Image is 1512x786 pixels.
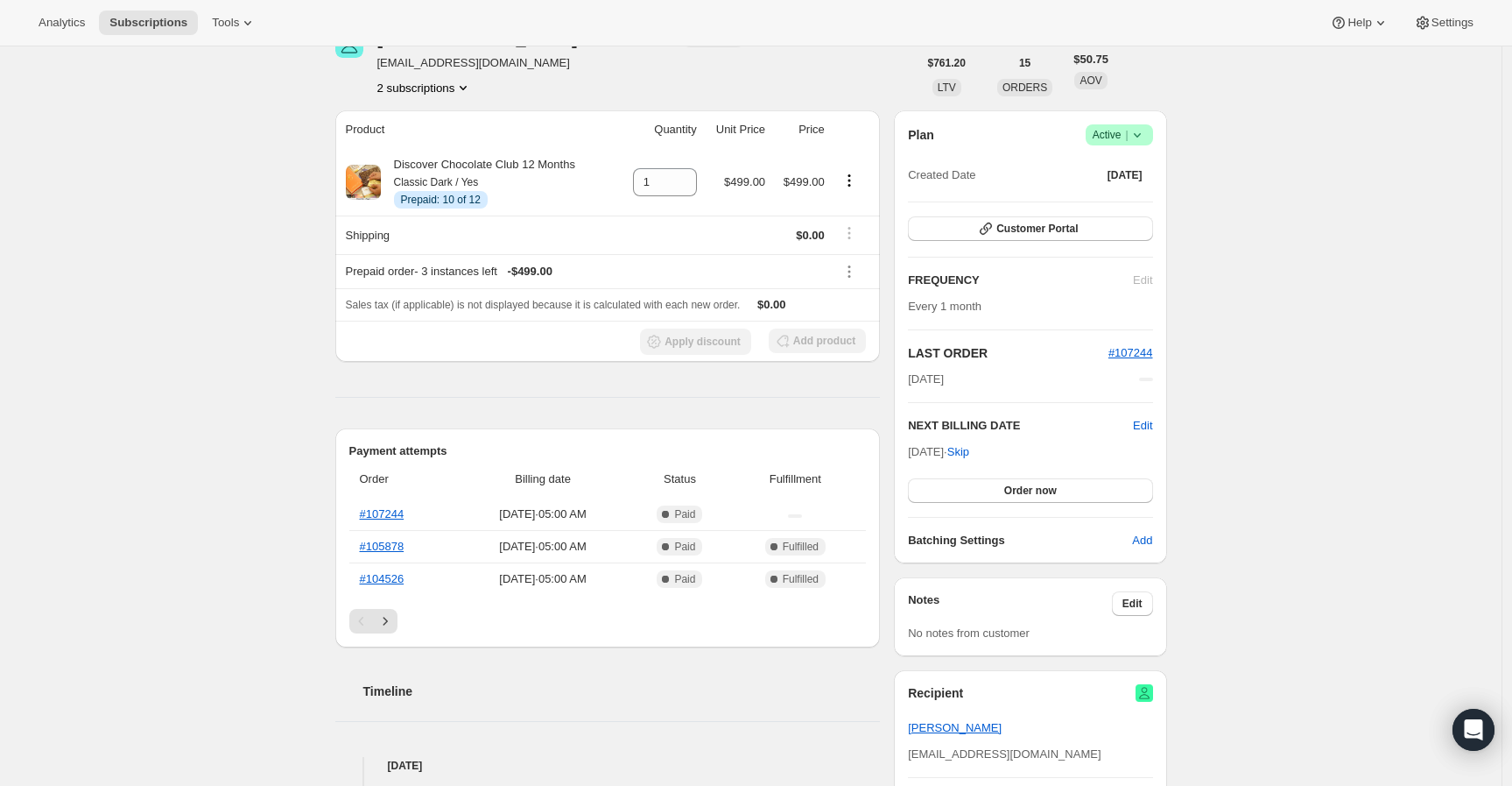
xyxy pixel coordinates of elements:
[1347,16,1371,30] span: Help
[39,16,85,30] span: Analytics
[99,11,198,35] button: Subscriptions
[346,299,741,311] span: Sales tax (if applicable) is not displayed because it is calculated with each new order.
[735,471,856,488] span: Fulfillment
[346,263,825,280] div: Prepaid order - 3 instances left
[1122,597,1143,611] span: Edit
[770,110,830,149] th: Price
[461,506,625,523] span: [DATE] · 05:00 AM
[908,747,1101,761] span: [EMAIL_ADDRESS][DOMAIN_NAME]
[783,540,819,554] span: Fulfilled
[908,371,944,388] span: [DATE]
[674,572,695,586] span: Paid
[724,175,765,188] span: $499.00
[360,540,404,553] a: #105878
[1133,417,1152,435] button: Edit
[908,627,1030,640] span: No notes from customer
[996,222,1078,236] span: Customer Portal
[908,721,1002,734] a: [PERSON_NAME]
[1073,51,1108,68] span: $50.75
[1019,56,1030,70] span: 15
[784,175,825,188] span: $499.00
[1097,163,1153,188] button: [DATE]
[908,216,1152,241] button: Customer Portal
[674,507,695,521] span: Paid
[928,56,966,70] span: $761.20
[783,572,819,586] span: Fulfilled
[908,344,1108,362] h2: LAST ORDER
[109,16,187,30] span: Subscriptions
[394,176,479,188] small: Classic Dark / Yes
[908,166,975,184] span: Created Date
[28,11,95,35] button: Analytics
[360,507,404,520] a: #107244
[360,572,404,585] a: #104526
[1079,74,1101,87] span: AOV
[461,538,625,556] span: [DATE] · 05:00 AM
[702,110,770,149] th: Unit Price
[908,445,969,458] span: [DATE] ·
[401,193,481,207] span: Prepaid: 10 of 12
[377,79,473,96] button: Product actions
[835,171,863,190] button: Product actions
[363,683,881,700] h2: Timeline
[908,684,963,702] h2: Recipient
[1431,16,1473,30] span: Settings
[377,30,676,47] div: [DEMOGRAPHIC_DATA] Salaman
[908,126,934,144] h2: Plan
[335,216,617,254] th: Shipping
[616,110,702,149] th: Quantity
[1108,344,1153,362] button: #107244
[1108,168,1143,182] span: [DATE]
[1108,346,1153,359] a: #107244
[1112,591,1153,616] button: Edit
[1122,527,1163,555] button: Add
[908,300,981,313] span: Every 1 month
[335,757,881,775] h4: [DATE]
[1009,51,1041,75] button: 15
[212,16,239,30] span: Tools
[937,438,980,466] button: Skip
[1004,484,1057,498] span: Order now
[1093,126,1146,144] span: Active
[461,570,625,588] span: [DATE] · 05:00 AM
[757,298,786,311] span: $0.00
[1319,11,1399,35] button: Help
[373,609,397,634] button: Next
[349,460,456,499] th: Order
[377,54,745,72] span: [EMAIL_ADDRESS][DOMAIN_NAME]
[908,272,1133,289] h2: FREQUENCY
[674,540,695,554] span: Paid
[381,156,575,209] div: Discover Chocolate Club 12 Months
[938,81,956,94] span: LTV
[1452,709,1494,751] div: Open Intercom Messenger
[796,229,825,242] span: $0.00
[1403,11,1484,35] button: Settings
[947,443,969,461] span: Skip
[635,471,724,488] span: Status
[908,591,1112,616] h3: Notes
[908,417,1133,435] h2: NEXT BILLING DATE
[1132,532,1152,549] span: Add
[835,223,863,243] button: Shipping actions
[335,110,617,149] th: Product
[349,443,867,460] h2: Payment attempts
[349,609,867,634] nav: Pagination
[346,165,381,200] img: product img
[1002,81,1047,94] span: ORDERS
[1125,128,1128,142] span: |
[461,471,625,488] span: Billing date
[908,532,1132,549] h6: Batching Settings
[201,11,267,35] button: Tools
[908,478,1152,503] button: Order now
[918,51,976,75] button: $761.20
[508,263,552,280] span: - $499.00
